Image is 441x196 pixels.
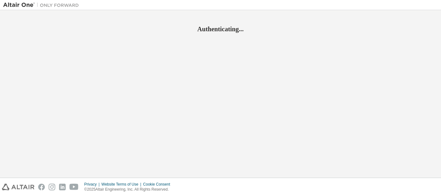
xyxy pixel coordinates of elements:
img: instagram.svg [49,184,55,190]
img: facebook.svg [38,184,45,190]
h2: Authenticating... [3,25,438,33]
div: Website Terms of Use [101,182,143,187]
img: altair_logo.svg [2,184,34,190]
img: linkedin.svg [59,184,66,190]
p: © 2025 Altair Engineering, Inc. All Rights Reserved. [84,187,174,192]
div: Privacy [84,182,101,187]
div: Cookie Consent [143,182,174,187]
img: youtube.svg [69,184,79,190]
img: Altair One [3,2,82,8]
